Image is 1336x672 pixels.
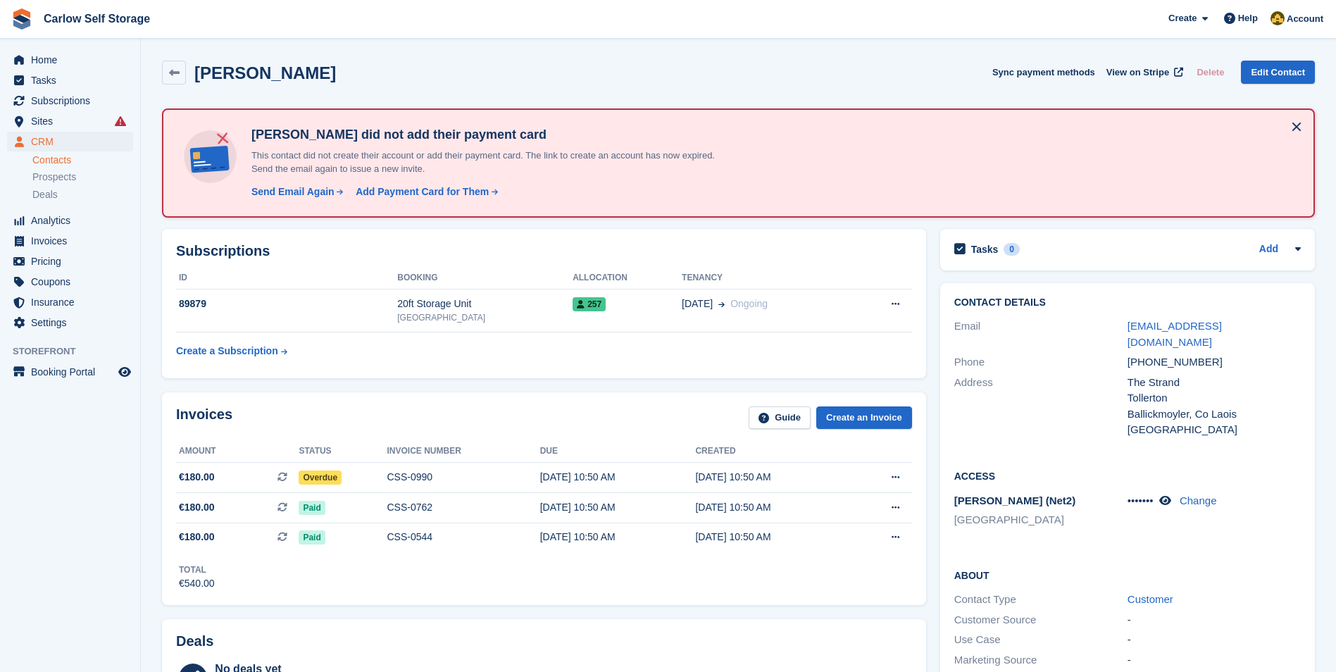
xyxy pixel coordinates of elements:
[299,471,342,485] span: Overdue
[7,132,133,151] a: menu
[954,568,1301,582] h2: About
[1004,243,1020,256] div: 0
[176,267,397,290] th: ID
[1271,11,1285,25] img: Kevin Moore
[387,530,540,545] div: CSS-0544
[1128,652,1301,668] div: -
[749,406,811,430] a: Guide
[1191,61,1230,84] button: Delete
[540,530,696,545] div: [DATE] 10:50 AM
[299,501,325,515] span: Paid
[7,362,133,382] a: menu
[176,243,912,259] h2: Subscriptions
[954,632,1128,648] div: Use Case
[246,127,739,143] h4: [PERSON_NAME] did not add their payment card
[32,154,133,167] a: Contacts
[7,292,133,312] a: menu
[397,311,573,324] div: [GEOGRAPHIC_DATA]
[954,592,1128,608] div: Contact Type
[954,468,1301,483] h2: Access
[992,61,1095,84] button: Sync payment methods
[1241,61,1315,84] a: Edit Contact
[954,354,1128,371] div: Phone
[350,185,499,199] a: Add Payment Card for Them
[540,470,696,485] div: [DATE] 10:50 AM
[32,188,58,201] span: Deals
[299,440,387,463] th: Status
[7,70,133,90] a: menu
[1168,11,1197,25] span: Create
[179,500,215,515] span: €180.00
[1128,320,1222,348] a: [EMAIL_ADDRESS][DOMAIN_NAME]
[7,50,133,70] a: menu
[682,297,713,311] span: [DATE]
[180,127,240,187] img: no-card-linked-e7822e413c904bf8b177c4d89f31251c4716f9871600ec3ca5bfc59e148c83f4.svg
[954,375,1128,438] div: Address
[387,470,540,485] div: CSS-0990
[179,564,215,576] div: Total
[954,297,1301,309] h2: Contact Details
[7,313,133,332] a: menu
[7,211,133,230] a: menu
[31,132,116,151] span: CRM
[7,91,133,111] a: menu
[31,70,116,90] span: Tasks
[397,297,573,311] div: 20ft Storage Unit
[682,267,853,290] th: Tenancy
[695,530,851,545] div: [DATE] 10:50 AM
[176,344,278,359] div: Create a Subscription
[31,111,116,131] span: Sites
[540,500,696,515] div: [DATE] 10:50 AM
[194,63,336,82] h2: [PERSON_NAME]
[116,363,133,380] a: Preview store
[695,440,851,463] th: Created
[176,338,287,364] a: Create a Subscription
[1287,12,1323,26] span: Account
[31,313,116,332] span: Settings
[971,243,999,256] h2: Tasks
[816,406,912,430] a: Create an Invoice
[179,470,215,485] span: €180.00
[954,318,1128,350] div: Email
[730,298,768,309] span: Ongoing
[1128,406,1301,423] div: Ballickmoyler, Co Laois
[32,170,76,184] span: Prospects
[573,267,682,290] th: Allocation
[179,530,215,545] span: €180.00
[299,530,325,545] span: Paid
[387,440,540,463] th: Invoice number
[7,251,133,271] a: menu
[954,612,1128,628] div: Customer Source
[1128,593,1173,605] a: Customer
[1101,61,1186,84] a: View on Stripe
[1128,612,1301,628] div: -
[397,267,573,290] th: Booking
[11,8,32,30] img: stora-icon-8386f47178a22dfd0bd8f6a31ec36ba5ce8667c1dd55bd0f319d3a0aa187defe.svg
[176,440,299,463] th: Amount
[38,7,156,30] a: Carlow Self Storage
[31,251,116,271] span: Pricing
[246,149,739,176] p: This contact did not create their account or add their payment card. The link to create an accoun...
[1128,375,1301,391] div: The Strand
[13,344,140,359] span: Storefront
[1259,242,1278,258] a: Add
[31,292,116,312] span: Insurance
[7,111,133,131] a: menu
[1128,390,1301,406] div: Tollerton
[179,576,215,591] div: €540.00
[31,211,116,230] span: Analytics
[32,170,133,185] a: Prospects
[540,440,696,463] th: Due
[954,652,1128,668] div: Marketing Source
[954,494,1076,506] span: [PERSON_NAME] (Net2)
[32,187,133,202] a: Deals
[1128,494,1154,506] span: •••••••
[7,272,133,292] a: menu
[31,50,116,70] span: Home
[31,272,116,292] span: Coupons
[176,406,232,430] h2: Invoices
[176,633,213,649] h2: Deals
[695,470,851,485] div: [DATE] 10:50 AM
[31,91,116,111] span: Subscriptions
[1238,11,1258,25] span: Help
